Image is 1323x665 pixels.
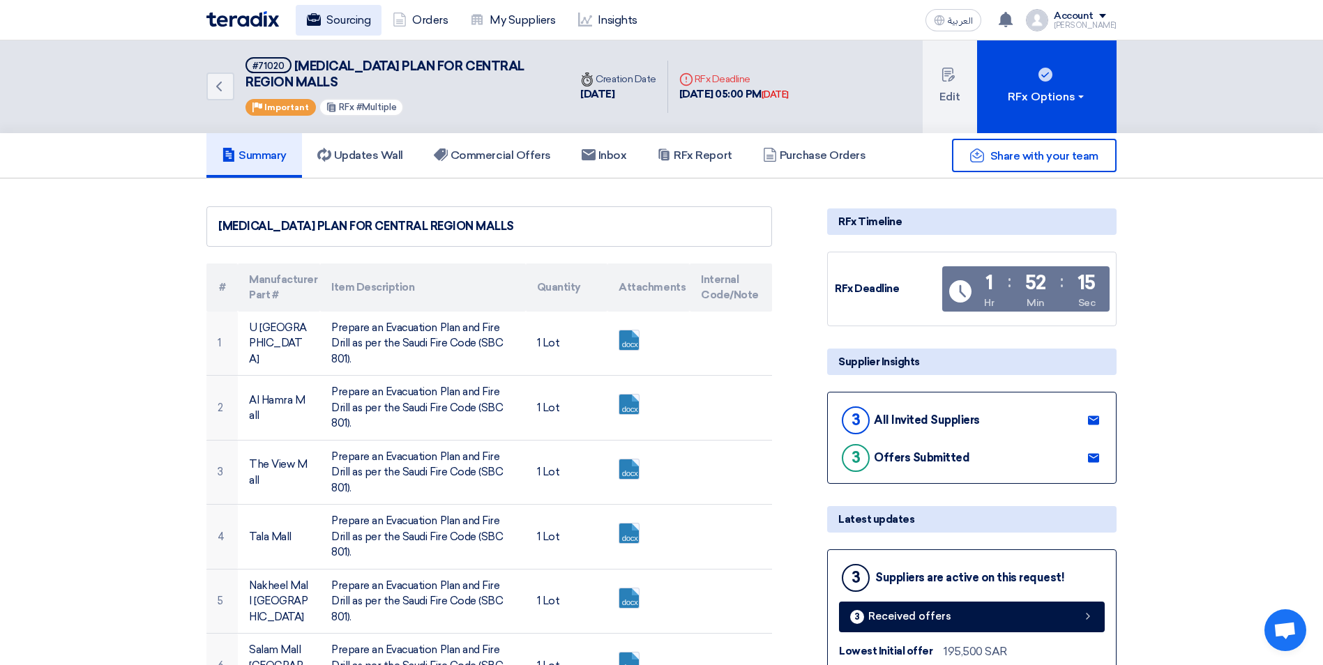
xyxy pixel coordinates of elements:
a: Purchase Orders [748,133,882,178]
div: Offers Submitted [874,451,969,464]
a: 3 Received offers [839,602,1105,632]
h5: Updates Wall [317,148,403,162]
th: Attachments [607,263,690,312]
td: Prepare an Evacuation Plan and Fire Drill as per the Saudi Fire Code (SBC 801). [320,569,525,634]
a: Orders [381,5,459,36]
td: 5 [206,569,238,634]
h5: Purchase Orders [763,148,866,162]
div: All Invited Suppliers [874,413,980,427]
td: Prepare an Evacuation Plan and Fire Drill as per the Saudi Fire Code (SBC 801). [320,376,525,441]
td: Tala Mall [238,505,320,570]
div: 3 [842,406,870,434]
div: Hr [984,296,994,310]
div: Suppliers are active on this request! [875,571,1064,584]
div: #71020 [252,61,285,70]
td: 1 Lot [526,376,608,441]
div: [DATE] 05:00 PM [679,86,789,102]
img: profile_test.png [1026,9,1048,31]
a: Approved_SOW_1754982632076.docx [619,523,731,607]
a: My Suppliers [459,5,566,36]
span: العربية [948,16,973,26]
h5: RFx Report [657,148,732,162]
div: 195,500 SAR [944,643,1007,660]
button: Edit [923,40,977,133]
td: Prepare an Evacuation Plan and Fire Drill as per the Saudi Fire Code (SBC 801). [320,312,525,376]
th: # [206,263,238,312]
div: 3 [842,564,870,592]
span: RFx [339,102,354,112]
img: Teradix logo [206,11,279,27]
a: Sourcing [296,5,381,36]
h5: Summary [222,148,287,162]
td: 1 Lot [526,312,608,376]
div: RFx Deadline [679,72,789,86]
td: The View Mall [238,440,320,505]
h5: Commercial Offers [434,148,551,162]
td: 4 [206,505,238,570]
td: Prepare an Evacuation Plan and Fire Drill as per the Saudi Fire Code (SBC 801). [320,440,525,505]
div: Account [1054,10,1094,22]
a: Summary [206,133,302,178]
span: Important [264,102,309,112]
div: [DATE] [580,86,656,102]
h5: EMERGENCY EVACUATION PLAN FOR CENTRAL REGION MALLS [245,57,552,91]
div: Lowest Initial offer [839,643,944,659]
button: العربية [925,9,981,31]
a: Approved_SOW_1754982598681.docx [619,330,731,414]
a: Approved_SOW_1754982621626.docx [619,395,731,478]
td: 1 Lot [526,440,608,505]
th: Item Description [320,263,525,312]
td: 1 [206,312,238,376]
span: Share with your team [990,149,1098,162]
td: 1 Lot [526,505,608,570]
button: RFx Options [977,40,1117,133]
div: 52 [1025,273,1046,293]
th: Quantity [526,263,608,312]
div: 3 [842,444,870,472]
h5: Inbox [582,148,627,162]
div: 15 [1078,273,1096,293]
div: Latest updates [827,506,1117,533]
a: Inbox [566,133,642,178]
th: Internal Code/Note [690,263,772,312]
div: RFx Deadline [835,281,939,297]
th: Manufacturer Part # [238,263,320,312]
div: 3 [850,610,864,624]
div: Supplier Insights [827,349,1117,375]
td: 3 [206,440,238,505]
a: Commercial Offers [418,133,566,178]
td: Nakheel Mall [GEOGRAPHIC_DATA] [238,569,320,634]
span: #Multiple [356,102,397,112]
a: RFx Report [642,133,747,178]
div: [DATE] [762,88,789,102]
div: Creation Date [580,72,656,86]
td: U [GEOGRAPHIC_DATA] [238,312,320,376]
div: [PERSON_NAME] [1054,22,1117,29]
div: : [1008,269,1011,294]
a: Approved_SOW_1754982627182.docx [619,459,731,543]
span: [MEDICAL_DATA] PLAN FOR CENTRAL REGION MALLS [245,59,524,90]
div: : [1060,269,1064,294]
span: Received offers [868,611,951,622]
div: Sec [1078,296,1096,310]
td: 1 Lot [526,569,608,634]
div: 1 [985,273,993,293]
div: [MEDICAL_DATA] PLAN FOR CENTRAL REGION MALLS [218,218,760,235]
div: RFx Options [1008,89,1087,105]
div: RFx Timeline [827,208,1117,235]
td: Prepare an Evacuation Plan and Fire Drill as per the Saudi Fire Code (SBC 801). [320,505,525,570]
div: Min [1027,296,1045,310]
td: 2 [206,376,238,441]
td: Al Hamra Mall [238,376,320,441]
a: Insights [567,5,649,36]
a: Open chat [1264,609,1306,651]
a: Updates Wall [302,133,418,178]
